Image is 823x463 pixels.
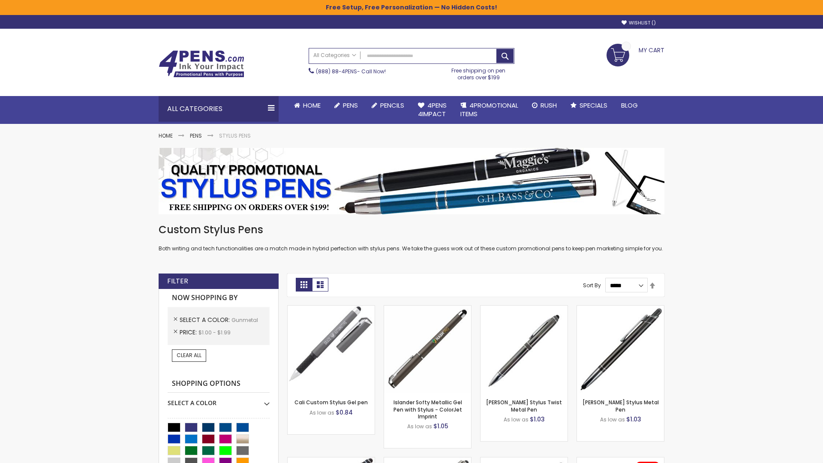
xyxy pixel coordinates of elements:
[365,96,411,115] a: Pencils
[159,132,173,139] a: Home
[313,52,356,59] span: All Categories
[460,101,518,118] span: 4PROMOTIONAL ITEMS
[159,223,664,253] div: Both writing and tech functionalities are a match made in hybrid perfection with stylus pens. We ...
[384,306,471,393] img: Islander Softy Metallic Gel Pen with Stylus - ColorJet Imprint-Gunmetal
[177,352,201,359] span: Clear All
[336,408,353,417] span: $0.84
[621,101,638,110] span: Blog
[316,68,386,75] span: - Call Now!
[454,96,525,124] a: 4PROMOTIONALITEMS
[309,409,334,416] span: As low as
[343,101,358,110] span: Pens
[443,64,515,81] div: Free shipping on pen orders over $199
[504,416,529,423] span: As low as
[168,393,270,407] div: Select A Color
[418,101,447,118] span: 4Pens 4impact
[219,132,251,139] strong: Stylus Pens
[316,68,357,75] a: (888) 88-4PENS
[393,399,462,420] a: Islander Softy Metallic Gel Pen with Stylus - ColorJet Imprint
[407,423,432,430] span: As low as
[294,399,368,406] a: Cali Custom Stylus Gel pen
[180,316,231,324] span: Select A Color
[384,305,471,313] a: Islander Softy Metallic Gel Pen with Stylus - ColorJet Imprint-Gunmetal
[198,329,231,336] span: $1.00 - $1.99
[180,328,198,337] span: Price
[303,101,321,110] span: Home
[380,101,404,110] span: Pencils
[159,148,664,214] img: Stylus Pens
[168,289,270,307] strong: Now Shopping by
[159,50,244,78] img: 4Pens Custom Pens and Promotional Products
[168,375,270,393] strong: Shopping Options
[626,415,641,424] span: $1.03
[481,306,568,393] img: Colter Stylus Twist Metal Pen-Gunmetal
[231,316,258,324] span: Gunmetal
[577,305,664,313] a: Olson Stylus Metal Pen-Gunmetal
[577,306,664,393] img: Olson Stylus Metal Pen-Gunmetal
[288,306,375,393] img: Cali Custom Stylus Gel pen-Gunmetal
[296,278,312,292] strong: Grid
[541,101,557,110] span: Rush
[530,415,545,424] span: $1.03
[433,422,448,430] span: $1.05
[600,416,625,423] span: As low as
[411,96,454,124] a: 4Pens4impact
[159,223,664,237] h1: Custom Stylus Pens
[327,96,365,115] a: Pens
[622,20,656,26] a: Wishlist
[159,96,279,122] div: All Categories
[288,305,375,313] a: Cali Custom Stylus Gel pen-Gunmetal
[583,282,601,289] label: Sort By
[172,349,206,361] a: Clear All
[580,101,607,110] span: Specials
[190,132,202,139] a: Pens
[525,96,564,115] a: Rush
[309,48,360,63] a: All Categories
[481,305,568,313] a: Colter Stylus Twist Metal Pen-Gunmetal
[287,96,327,115] a: Home
[614,96,645,115] a: Blog
[583,399,659,413] a: [PERSON_NAME] Stylus Metal Pen
[564,96,614,115] a: Specials
[167,277,188,286] strong: Filter
[486,399,562,413] a: [PERSON_NAME] Stylus Twist Metal Pen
